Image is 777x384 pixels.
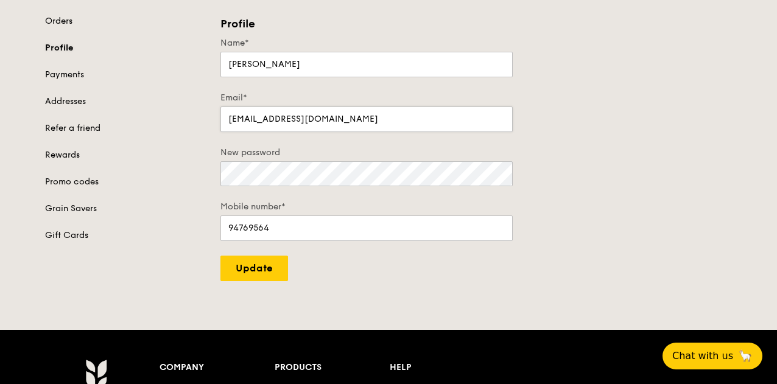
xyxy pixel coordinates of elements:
div: Help [390,359,505,376]
span: 🦙 [738,349,753,363]
button: Chat with us🦙 [663,343,762,369]
label: Name* [220,37,513,49]
a: Gift Cards [45,229,206,242]
a: Profile [45,42,206,54]
input: Update [220,256,288,281]
a: Grain Savers [45,203,206,215]
a: Addresses [45,96,206,108]
label: Email* [220,92,513,104]
div: Company [160,359,275,376]
a: Orders [45,15,206,27]
a: Rewards [45,149,206,161]
div: Products [275,359,390,376]
a: Refer a friend [45,122,206,134]
label: New password [220,147,513,159]
a: Payments [45,69,206,81]
label: Mobile number* [220,201,513,213]
a: Promo codes [45,176,206,188]
h3: Profile [220,15,513,32]
span: Chat with us [672,349,733,363]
